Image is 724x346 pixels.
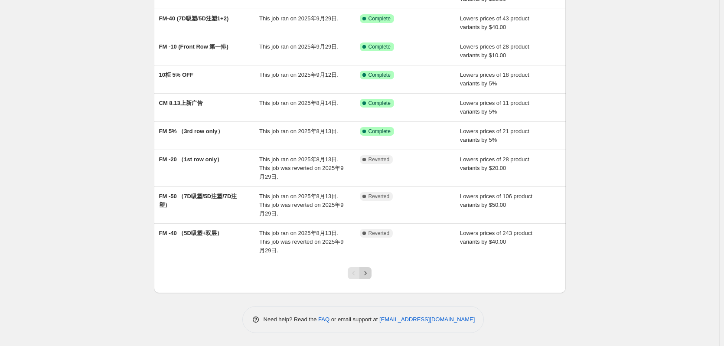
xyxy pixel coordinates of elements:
span: FM-40 (7D吸塑/5D注塑1+2) [159,15,229,22]
span: Complete [369,15,391,22]
span: Need help? Read the [264,316,319,323]
span: This job ran on 2025年9月29日. [259,43,339,50]
span: FM -50 （7D吸塑/5D注塑/7D注塑） [159,193,237,208]
span: Lowers prices of 11 product variants by 5% [460,100,529,115]
span: Lowers prices of 243 product variants by $40.00 [460,230,532,245]
button: Next [359,267,372,279]
span: Lowers prices of 43 product variants by $40.00 [460,15,529,30]
span: This job ran on 2025年8月13日. This job was reverted on 2025年9月29日. [259,230,343,254]
nav: Pagination [348,267,372,279]
span: Lowers prices of 18 product variants by 5% [460,72,529,87]
span: This job ran on 2025年8月14日. [259,100,339,106]
span: Lowers prices of 21 product variants by 5% [460,128,529,143]
span: This job ran on 2025年8月13日. [259,128,339,134]
span: Complete [369,72,391,78]
span: Complete [369,128,391,135]
a: FAQ [318,316,329,323]
span: FM -10 (Front Row 第一排) [159,43,228,50]
span: 10柜 5% OFF [159,72,193,78]
span: Reverted [369,230,390,237]
span: FM 5% （3rd row only） [159,128,223,134]
span: Complete [369,100,391,107]
span: Complete [369,43,391,50]
span: Lowers prices of 28 product variants by $10.00 [460,43,529,59]
span: Lowers prices of 106 product variants by $50.00 [460,193,532,208]
span: This job ran on 2025年9月12日. [259,72,339,78]
span: FM -20 （1st row only） [159,156,223,163]
span: Lowers prices of 28 product variants by $20.00 [460,156,529,171]
span: FM -40 （5D吸塑+双层） [159,230,223,236]
span: Reverted [369,193,390,200]
span: CM 8.13上新广告 [159,100,203,106]
span: Reverted [369,156,390,163]
a: [EMAIL_ADDRESS][DOMAIN_NAME] [379,316,475,323]
span: This job ran on 2025年9月29日. [259,15,339,22]
span: This job ran on 2025年8月13日. This job was reverted on 2025年9月29日. [259,193,343,217]
span: This job ran on 2025年8月13日. This job was reverted on 2025年9月29日. [259,156,343,180]
span: or email support at [329,316,379,323]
